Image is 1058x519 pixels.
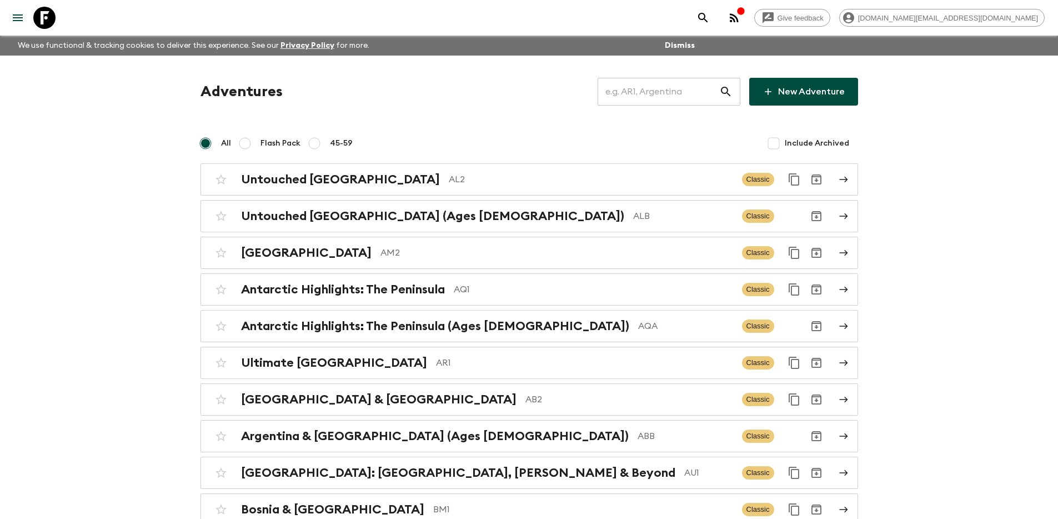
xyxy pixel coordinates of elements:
a: Ultimate [GEOGRAPHIC_DATA]AR1ClassicDuplicate for 45-59Archive [200,347,858,379]
button: Archive [805,425,828,447]
div: [DOMAIN_NAME][EMAIL_ADDRESS][DOMAIN_NAME] [839,9,1045,27]
a: Give feedback [754,9,830,27]
button: Archive [805,278,828,301]
a: Privacy Policy [280,42,334,49]
p: ABB [638,430,733,443]
p: AU1 [684,466,733,480]
h2: Antarctic Highlights: The Peninsula (Ages [DEMOGRAPHIC_DATA]) [241,319,629,333]
button: search adventures [692,7,714,29]
span: Classic [742,356,774,370]
span: Classic [742,466,774,480]
a: Untouched [GEOGRAPHIC_DATA]AL2ClassicDuplicate for 45-59Archive [200,163,858,196]
h2: [GEOGRAPHIC_DATA]: [GEOGRAPHIC_DATA], [PERSON_NAME] & Beyond [241,466,675,480]
button: Archive [805,168,828,191]
span: Classic [742,503,774,516]
p: AQ1 [454,283,733,296]
p: AB2 [525,393,733,406]
button: Duplicate for 45-59 [783,388,805,411]
button: Archive [805,352,828,374]
h1: Adventures [200,81,283,103]
p: AM2 [380,246,733,259]
span: Flash Pack [260,138,300,149]
span: Classic [742,246,774,259]
button: Dismiss [662,38,698,53]
button: menu [7,7,29,29]
span: Include Archived [785,138,849,149]
a: [GEOGRAPHIC_DATA] & [GEOGRAPHIC_DATA]AB2ClassicDuplicate for 45-59Archive [200,383,858,416]
a: [GEOGRAPHIC_DATA]: [GEOGRAPHIC_DATA], [PERSON_NAME] & BeyondAU1ClassicDuplicate for 45-59Archive [200,457,858,489]
h2: Ultimate [GEOGRAPHIC_DATA] [241,356,427,370]
a: Untouched [GEOGRAPHIC_DATA] (Ages [DEMOGRAPHIC_DATA])ALBClassicArchive [200,200,858,232]
button: Archive [805,242,828,264]
button: Archive [805,388,828,411]
p: AR1 [436,356,733,370]
button: Duplicate for 45-59 [783,278,805,301]
h2: Antarctic Highlights: The Peninsula [241,282,445,297]
h2: Untouched [GEOGRAPHIC_DATA] [241,172,440,187]
span: Classic [742,320,774,333]
h2: Untouched [GEOGRAPHIC_DATA] (Ages [DEMOGRAPHIC_DATA]) [241,209,624,223]
span: 45-59 [330,138,353,149]
button: Duplicate for 45-59 [783,352,805,374]
p: AQA [638,320,733,333]
h2: Bosnia & [GEOGRAPHIC_DATA] [241,502,424,517]
button: Duplicate for 45-59 [783,168,805,191]
h2: Argentina & [GEOGRAPHIC_DATA] (Ages [DEMOGRAPHIC_DATA]) [241,429,629,443]
button: Duplicate for 45-59 [783,462,805,484]
button: Archive [805,205,828,227]
p: AL2 [449,173,733,186]
a: New Adventure [749,78,858,106]
a: Argentina & [GEOGRAPHIC_DATA] (Ages [DEMOGRAPHIC_DATA])ABBClassicArchive [200,420,858,452]
button: Archive [805,462,828,484]
span: Classic [742,283,774,296]
p: ALB [633,209,733,223]
span: [DOMAIN_NAME][EMAIL_ADDRESS][DOMAIN_NAME] [852,14,1044,22]
a: [GEOGRAPHIC_DATA]AM2ClassicDuplicate for 45-59Archive [200,237,858,269]
span: Classic [742,393,774,406]
p: BM1 [433,503,733,516]
button: Archive [805,315,828,337]
span: Classic [742,430,774,443]
input: e.g. AR1, Argentina [598,76,719,107]
p: We use functional & tracking cookies to deliver this experience. See our for more. [13,36,374,56]
span: All [221,138,231,149]
span: Classic [742,209,774,223]
h2: [GEOGRAPHIC_DATA] [241,246,372,260]
button: Duplicate for 45-59 [783,242,805,264]
a: Antarctic Highlights: The PeninsulaAQ1ClassicDuplicate for 45-59Archive [200,273,858,306]
a: Antarctic Highlights: The Peninsula (Ages [DEMOGRAPHIC_DATA])AQAClassicArchive [200,310,858,342]
h2: [GEOGRAPHIC_DATA] & [GEOGRAPHIC_DATA] [241,392,517,407]
span: Classic [742,173,774,186]
span: Give feedback [771,14,830,22]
